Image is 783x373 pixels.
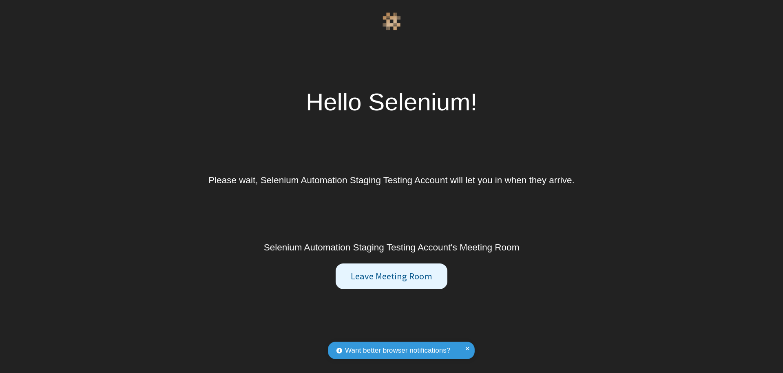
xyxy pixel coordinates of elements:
[383,12,401,31] img: QA Selenium DO NOT DELETE OR CHANGE
[208,173,575,187] div: Please wait, Selenium Automation Staging Testing Account will let you in when they arrive.
[306,84,477,121] div: Hello Selenium!
[345,345,450,356] span: Want better browser notifications?
[336,263,447,290] button: Leave Meeting Room
[264,241,520,255] div: Selenium Automation Staging Testing Account's Meeting Room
